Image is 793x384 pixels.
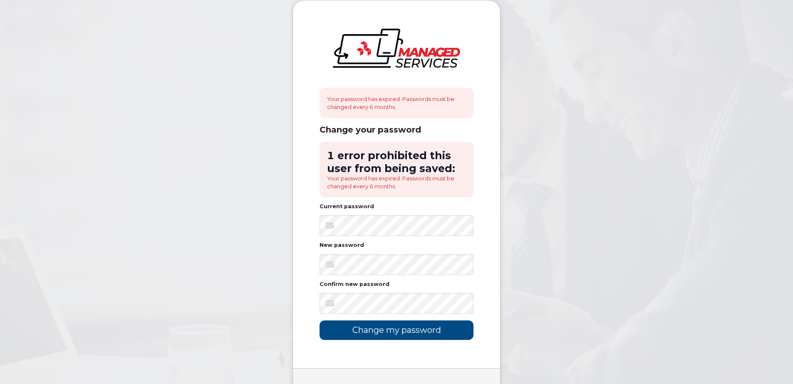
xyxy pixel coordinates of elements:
[327,175,466,190] li: Your password has expired. Passwords must be changed every 6 months.
[320,320,473,340] input: Change my password
[327,149,466,175] h2: 1 error prohibited this user from being saved:
[333,29,460,68] img: logo-large.png
[320,282,389,287] label: Confirm new password
[320,125,473,135] div: Change your password
[320,243,364,248] label: New password
[320,204,374,209] label: Current password
[320,88,473,118] div: Your password has expired. Passwords must be changed every 6 months.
